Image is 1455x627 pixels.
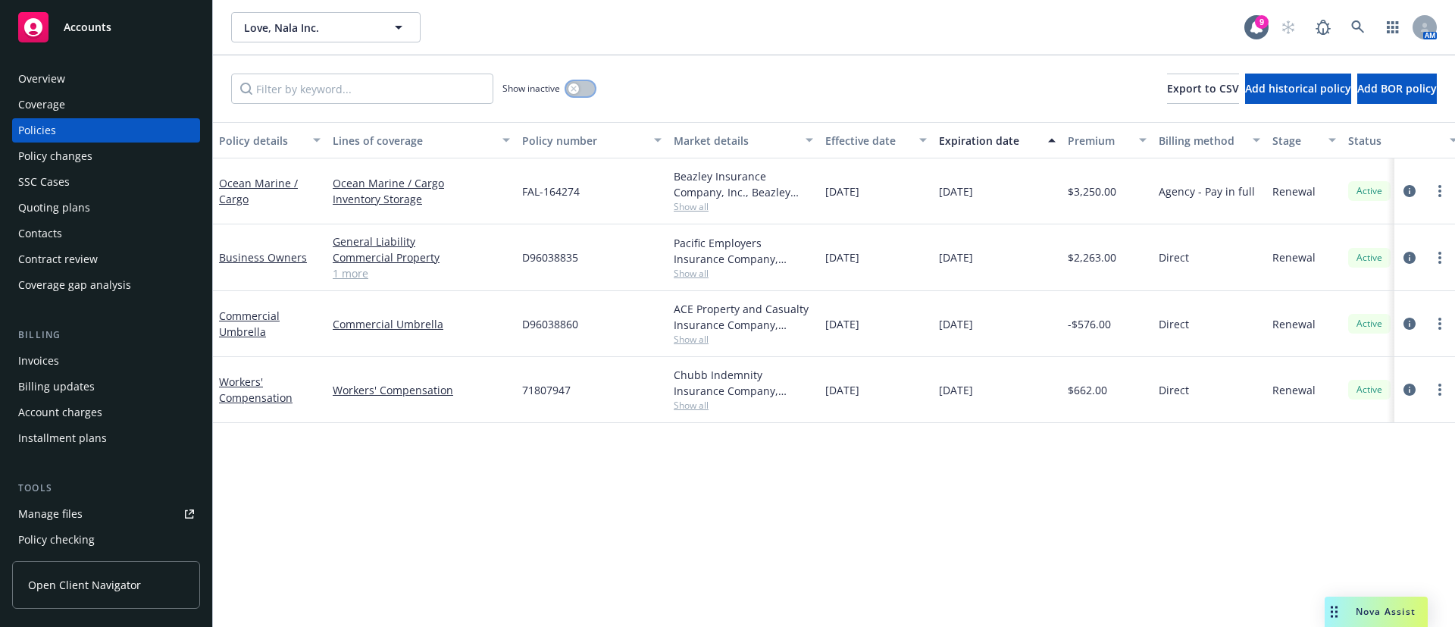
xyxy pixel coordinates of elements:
span: FAL-164274 [522,183,580,199]
a: circleInformation [1400,182,1419,200]
span: $2,263.00 [1068,249,1116,265]
div: Account charges [18,400,102,425]
div: Pacific Employers Insurance Company, Chubb Group [674,235,813,267]
a: Coverage gap analysis [12,273,200,297]
button: Policy number [516,122,668,158]
span: Active [1354,251,1385,265]
a: Report a Bug [1308,12,1338,42]
button: Add historical policy [1245,74,1351,104]
div: Coverage gap analysis [18,273,131,297]
span: Active [1354,383,1385,397]
span: [DATE] [939,249,973,265]
a: Inventory Storage [333,191,510,207]
a: more [1431,315,1449,333]
div: Manage files [18,502,83,526]
a: Policies [12,118,200,143]
div: Expiration date [939,133,1039,149]
div: Policies [18,118,56,143]
div: Stage [1272,133,1319,149]
div: Chubb Indemnity Insurance Company, Chubb Group [674,367,813,399]
a: Contacts [12,221,200,246]
span: D96038860 [522,316,578,332]
button: Love, Nala Inc. [231,12,421,42]
span: Nova Assist [1356,605,1416,618]
span: Active [1354,317,1385,331]
span: $3,250.00 [1068,183,1116,199]
span: Show inactive [502,82,560,95]
span: Show all [674,200,813,213]
a: Ocean Marine / Cargo [333,175,510,191]
div: Billing [12,328,200,343]
span: [DATE] [939,183,973,199]
div: Premium [1068,133,1130,149]
div: Contract review [18,247,98,271]
a: Policy changes [12,144,200,168]
div: ACE Property and Casualty Insurance Company, Chubb Group [674,301,813,333]
div: Overview [18,67,65,91]
span: -$576.00 [1068,316,1111,332]
a: circleInformation [1400,315,1419,333]
a: Installment plans [12,426,200,450]
span: Direct [1159,382,1189,398]
a: General Liability [333,234,510,249]
div: Contacts [18,221,62,246]
span: $662.00 [1068,382,1107,398]
a: Accounts [12,6,200,49]
button: Effective date [819,122,933,158]
a: more [1431,249,1449,267]
span: 71807947 [522,382,571,398]
div: Invoices [18,349,59,373]
button: Export to CSV [1167,74,1239,104]
span: D96038835 [522,249,578,265]
a: Search [1343,12,1373,42]
button: Policy details [213,122,327,158]
div: Market details [674,133,796,149]
a: Ocean Marine / Cargo [219,176,298,206]
div: Status [1348,133,1441,149]
span: Renewal [1272,382,1316,398]
div: Billing method [1159,133,1244,149]
span: Agency - Pay in full [1159,183,1255,199]
div: Installment plans [18,426,107,450]
span: Direct [1159,316,1189,332]
a: Account charges [12,400,200,425]
a: Start snowing [1273,12,1303,42]
a: Switch app [1378,12,1408,42]
button: Stage [1266,122,1342,158]
a: Commercial Umbrella [333,316,510,332]
span: Love, Nala Inc. [244,20,375,36]
span: Show all [674,267,813,280]
a: Overview [12,67,200,91]
div: Lines of coverage [333,133,493,149]
a: more [1431,381,1449,399]
div: 9 [1255,15,1269,29]
div: Quoting plans [18,196,90,220]
a: Workers' Compensation [333,382,510,398]
div: Effective date [825,133,910,149]
a: Quoting plans [12,196,200,220]
span: Add historical policy [1245,81,1351,96]
a: circleInformation [1400,249,1419,267]
div: SSC Cases [18,170,70,194]
span: Show all [674,399,813,412]
a: more [1431,182,1449,200]
a: Billing updates [12,375,200,399]
a: Manage files [12,502,200,526]
button: Premium [1062,122,1153,158]
span: Renewal [1272,183,1316,199]
button: Add BOR policy [1357,74,1437,104]
a: SSC Cases [12,170,200,194]
span: Accounts [64,21,111,33]
div: Policy details [219,133,304,149]
button: Expiration date [933,122,1062,158]
div: Tools [12,481,200,496]
div: Policy number [522,133,645,149]
a: Invoices [12,349,200,373]
span: [DATE] [939,382,973,398]
span: Add BOR policy [1357,81,1437,96]
a: Commercial Umbrella [219,309,280,339]
span: [DATE] [825,316,859,332]
div: Drag to move [1325,597,1344,627]
button: Billing method [1153,122,1266,158]
span: [DATE] [825,382,859,398]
